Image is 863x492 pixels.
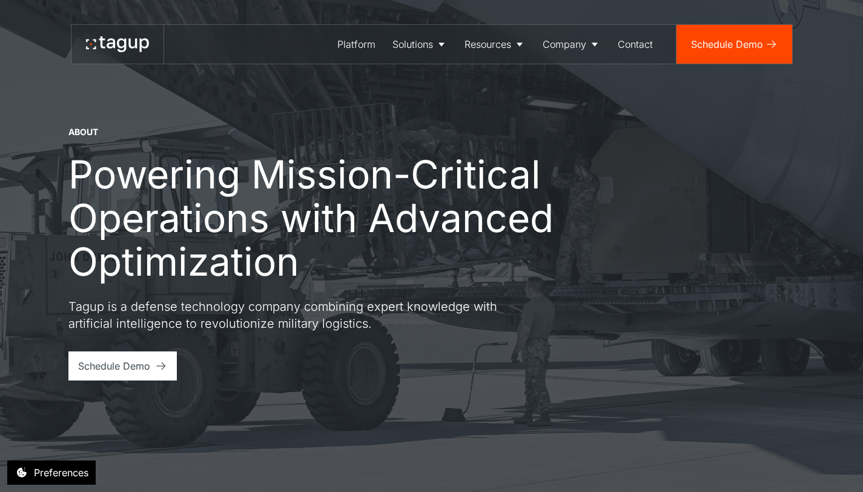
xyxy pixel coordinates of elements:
a: Resources [456,25,534,64]
div: Schedule Demo [78,359,150,373]
div: Resources [465,37,511,52]
a: Platform [329,25,384,64]
p: Tagup is a defense technology company combining expert knowledge with artificial intelligence to ... [68,298,504,332]
div: Platform [337,37,375,52]
div: About [68,126,98,138]
a: Contact [609,25,661,64]
a: Schedule Demo [676,25,792,64]
a: Solutions [384,25,456,64]
h1: Powering Mission-Critical Operations with Advanced Optimization [68,153,577,284]
div: Contact [618,37,653,52]
a: Schedule Demo [68,351,177,381]
a: Company [534,25,609,64]
div: Schedule Demo [691,37,763,52]
div: Company [543,37,586,52]
div: Preferences [34,465,88,480]
div: Solutions [392,37,433,52]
